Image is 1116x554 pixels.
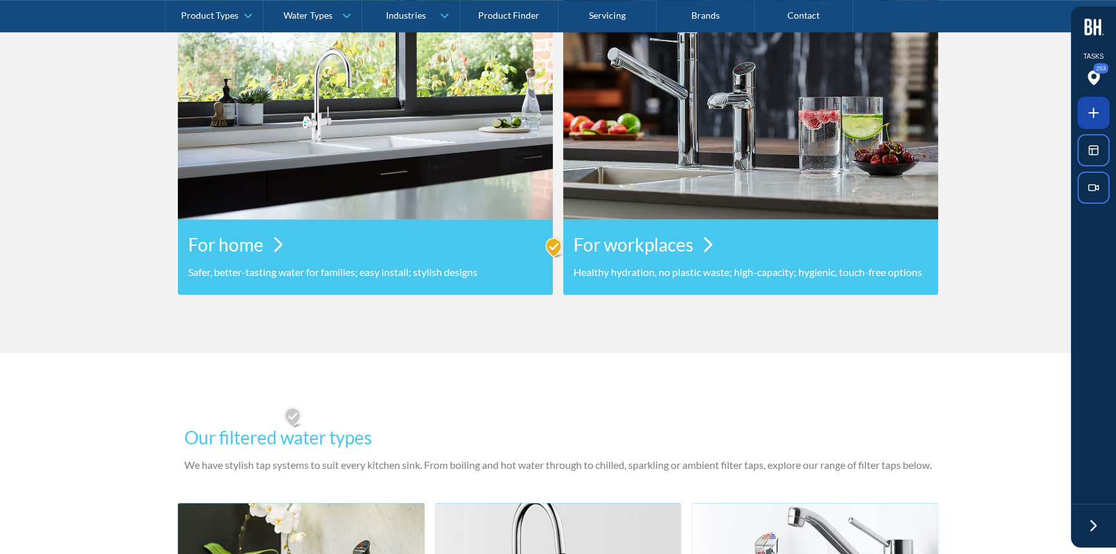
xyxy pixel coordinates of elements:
h3: For workplaces [573,231,693,258]
h3: Our filtered water types [184,424,932,451]
h3: For home [188,231,264,258]
div: Product Types [181,10,238,21]
p: Healthy hydration, no plastic waste; high-capacity; hygienic, touch-free options [573,264,928,280]
div: Water Types [284,10,332,21]
p: We have stylish tap systems to suit every kitchen sink. From boiling and hot water through to chi... [184,457,932,473]
div: Industries [386,10,426,21]
p: Safer, better-tasting water for families; easy install; stylish designs [188,264,543,280]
